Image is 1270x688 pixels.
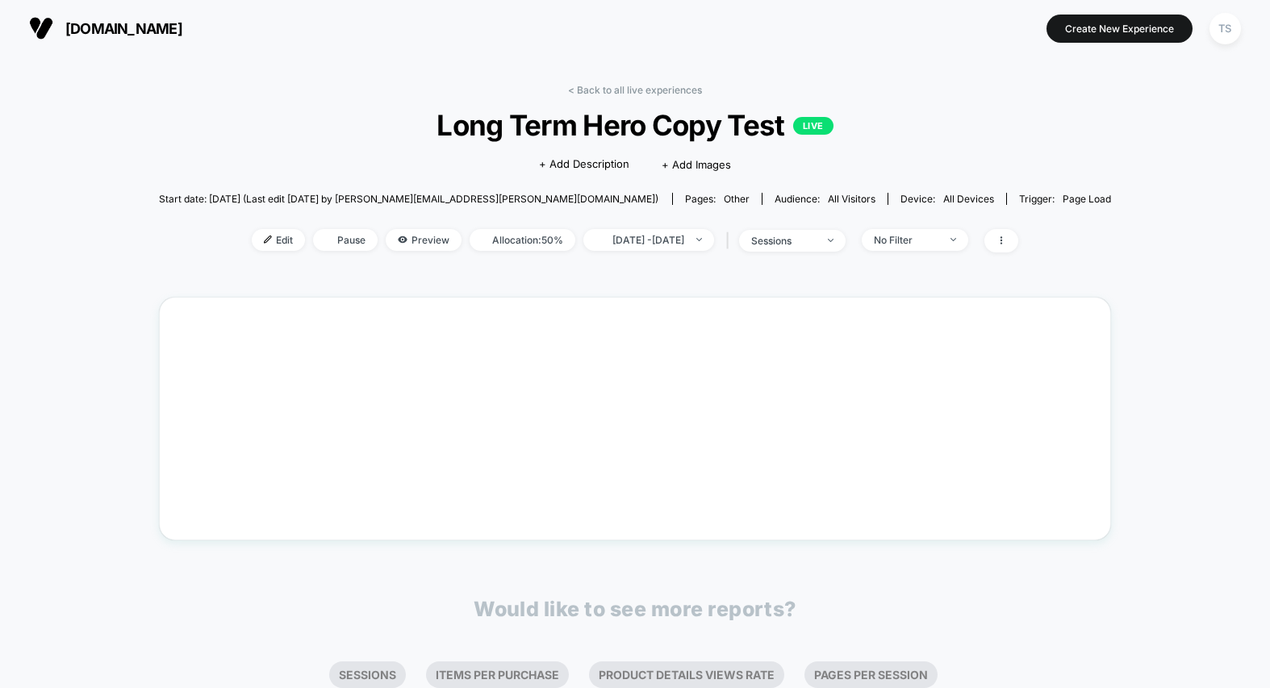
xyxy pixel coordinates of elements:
[1209,13,1241,44] div: TS
[685,193,750,205] div: Pages:
[474,597,796,621] p: Would like to see more reports?
[207,108,1063,142] span: Long Term Hero Copy Test
[828,193,875,205] span: All Visitors
[751,235,816,247] div: sessions
[470,229,575,251] span: Allocation: 50%
[29,16,53,40] img: Visually logo
[539,156,629,173] span: + Add Description
[24,15,187,41] button: [DOMAIN_NAME]
[313,229,378,251] span: Pause
[329,661,406,688] li: Sessions
[1019,193,1111,205] div: Trigger:
[1205,12,1246,45] button: TS
[793,117,833,135] p: LIVE
[159,193,658,205] span: Start date: [DATE] (Last edit [DATE] by [PERSON_NAME][EMAIL_ADDRESS][PERSON_NAME][DOMAIN_NAME])
[252,229,305,251] span: Edit
[888,193,1006,205] span: Device:
[943,193,994,205] span: all devices
[65,20,182,37] span: [DOMAIN_NAME]
[264,236,272,244] img: edit
[386,229,462,251] span: Preview
[722,229,739,252] span: |
[828,239,833,242] img: end
[874,234,938,246] div: No Filter
[804,661,938,688] li: Pages Per Session
[583,229,714,251] span: [DATE] - [DATE]
[775,193,875,205] div: Audience:
[568,84,702,96] a: < Back to all live experiences
[950,238,956,241] img: end
[1063,193,1111,205] span: Page Load
[724,193,750,205] span: other
[662,158,731,171] span: + Add Images
[589,661,784,688] li: Product Details Views Rate
[1046,15,1193,43] button: Create New Experience
[696,238,702,241] img: end
[426,661,569,688] li: Items Per Purchase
